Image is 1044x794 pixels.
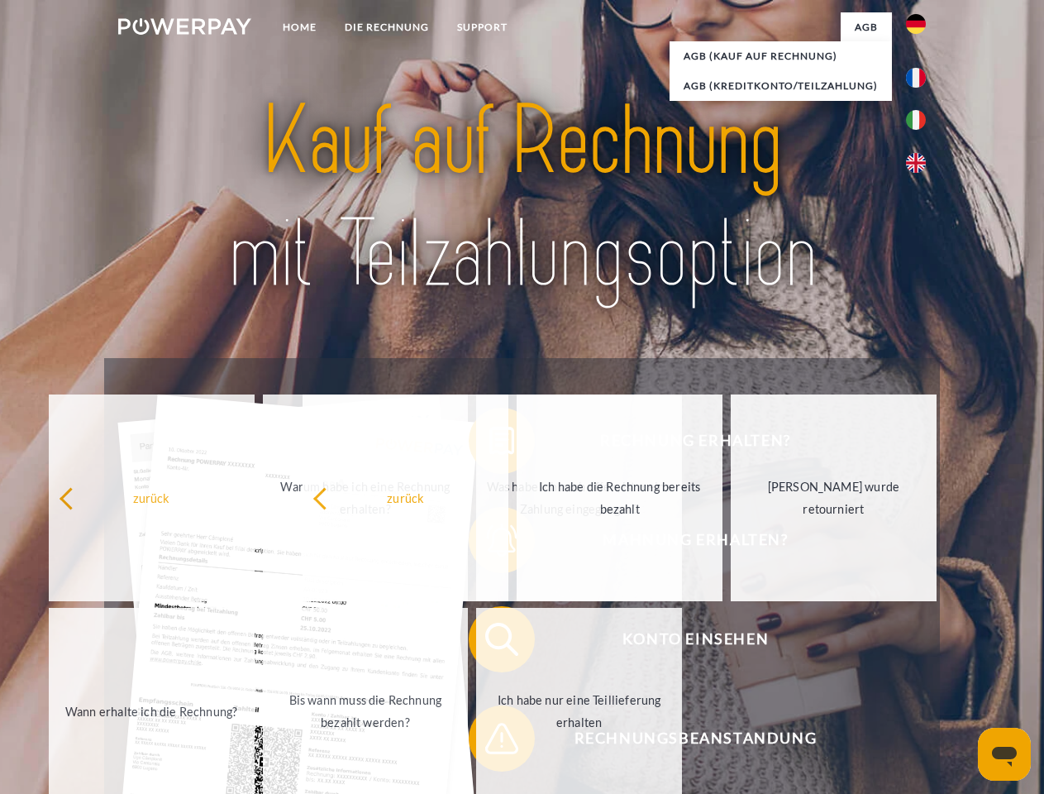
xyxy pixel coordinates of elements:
[158,79,886,317] img: title-powerpay_de.svg
[906,14,926,34] img: de
[486,689,672,734] div: Ich habe nur eine Teillieferung erhalten
[269,12,331,42] a: Home
[906,68,926,88] img: fr
[312,486,498,509] div: zurück
[906,110,926,130] img: it
[670,71,892,101] a: AGB (Kreditkonto/Teilzahlung)
[741,476,927,520] div: [PERSON_NAME] wurde retourniert
[906,153,926,173] img: en
[118,18,251,35] img: logo-powerpay-white.svg
[59,486,245,509] div: zurück
[331,12,443,42] a: DIE RECHNUNG
[527,476,713,520] div: Ich habe die Rechnung bereits bezahlt
[978,728,1031,781] iframe: Schaltfläche zum Öffnen des Messaging-Fensters
[273,476,459,520] div: Warum habe ich eine Rechnung erhalten?
[841,12,892,42] a: agb
[443,12,522,42] a: SUPPORT
[670,41,892,71] a: AGB (Kauf auf Rechnung)
[273,689,459,734] div: Bis wann muss die Rechnung bezahlt werden?
[59,700,245,722] div: Wann erhalte ich die Rechnung?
